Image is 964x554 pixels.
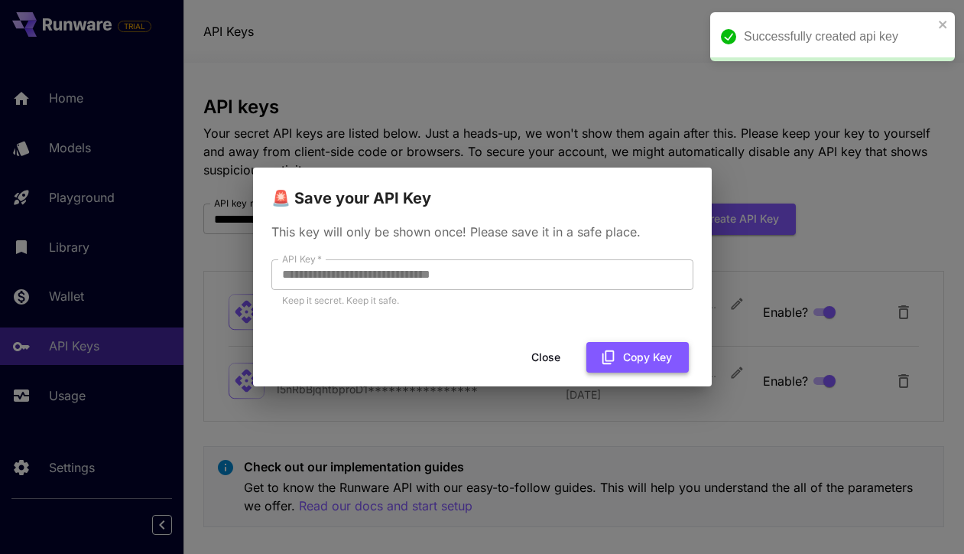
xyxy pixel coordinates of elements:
[271,223,693,241] p: This key will only be shown once! Please save it in a safe place.
[282,293,683,308] p: Keep it secret. Keep it safe.
[511,342,580,373] button: Close
[938,18,949,31] button: close
[253,168,712,210] h2: 🚨 Save your API Key
[744,28,933,46] div: Successfully created api key
[282,253,322,266] label: API Key
[586,342,689,373] button: Copy Key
